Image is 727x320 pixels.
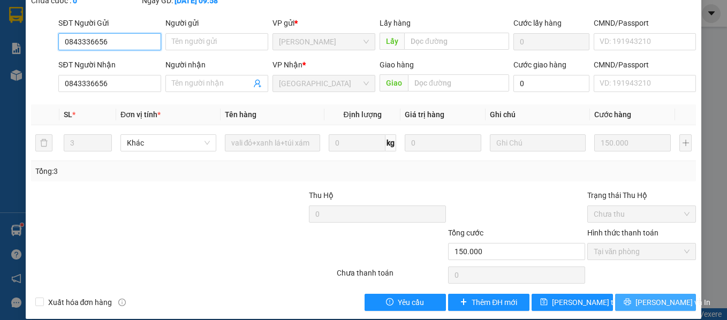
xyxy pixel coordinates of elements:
span: CƯỚC RỒI : [8,56,59,67]
span: Gửi: [9,9,26,20]
span: Giá trị hàng [405,110,444,119]
input: Cước lấy hàng [513,33,589,50]
div: CMND/Passport [594,17,696,29]
span: Giao [380,74,408,92]
span: Thêm ĐH mới [472,296,517,308]
input: Cước giao hàng [513,75,589,92]
span: Tên hàng [225,110,256,119]
div: Chưa thanh toán [336,267,447,286]
span: Tổng cước [448,228,483,237]
div: 0774455126 [102,33,211,48]
input: Ghi Chú [490,134,586,151]
button: delete [35,134,52,151]
span: Định lượng [344,110,382,119]
span: printer [624,298,631,307]
button: printer[PERSON_NAME] và In [615,294,696,311]
th: Ghi chú [486,104,590,125]
span: Chưa thu [594,206,690,222]
div: [PERSON_NAME] [9,9,95,33]
input: VD: Bàn, Ghế [225,134,321,151]
span: Khác [127,135,210,151]
input: 0 [405,134,481,151]
span: Đơn vị tính [120,110,161,119]
button: plus [679,134,692,151]
div: VP gửi [272,17,375,29]
div: Người gửi [165,17,268,29]
input: Dọc đường [408,74,509,92]
div: Người nhận [165,59,268,71]
input: 0 [594,134,671,151]
button: exclamation-circleYêu cầu [365,294,446,311]
span: info-circle [118,299,126,306]
span: kg [385,134,396,151]
div: SĐT Người Nhận [58,59,161,71]
span: [PERSON_NAME] thay đổi [552,296,638,308]
span: Lấy [380,33,404,50]
span: Nhận: [102,9,128,20]
span: Cước hàng [594,110,631,119]
button: save[PERSON_NAME] thay đổi [532,294,613,311]
span: Yêu cầu [398,296,424,308]
span: VP Nhận [272,60,302,69]
span: Thu Hộ [309,191,334,200]
span: Tại văn phòng [594,243,690,260]
span: Xuất hóa đơn hàng [44,296,117,308]
span: SL [64,110,72,119]
label: Cước giao hàng [513,60,566,69]
div: SĐT Người Gửi [58,17,161,29]
span: Lấy hàng [380,19,411,27]
div: Tên hàng: màng hình máy tính ( : 1 ) [9,74,211,101]
div: [GEOGRAPHIC_DATA] [102,9,211,33]
span: Giao hàng [380,60,414,69]
div: CMND/Passport [594,59,696,71]
div: Trạng thái Thu Hộ [587,189,696,201]
label: Cước lấy hàng [513,19,562,27]
div: 0387520079 [9,33,95,48]
span: exclamation-circle [386,298,393,307]
div: 50.000 [8,55,96,67]
div: Tổng: 3 [35,165,282,177]
button: plusThêm ĐH mới [448,294,529,311]
span: user-add [253,79,262,88]
input: Dọc đường [404,33,509,50]
span: Đà Lạt [279,75,369,92]
label: Hình thức thanh toán [587,228,658,237]
span: plus [460,298,467,307]
span: [PERSON_NAME] và In [635,296,710,308]
span: Phan Thiết [279,34,369,50]
span: save [540,298,548,307]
